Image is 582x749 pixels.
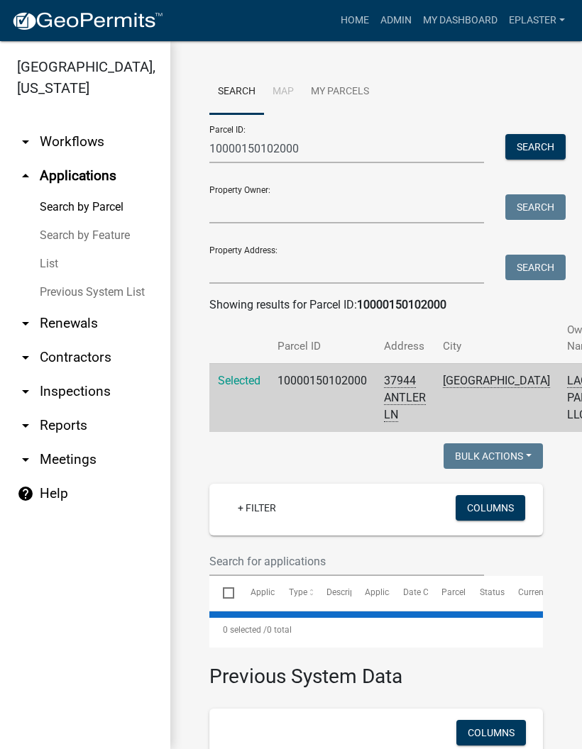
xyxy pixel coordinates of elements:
[17,167,34,184] i: arrow_drop_up
[456,495,525,521] button: Columns
[518,587,577,597] span: Current Activity
[17,349,34,366] i: arrow_drop_down
[428,576,466,610] datatable-header-cell: Parcel ID
[226,495,287,521] a: + Filter
[17,485,34,502] i: help
[365,587,402,597] span: Applicant
[251,587,328,597] span: Application Number
[351,576,390,610] datatable-header-cell: Applicant
[326,587,370,597] span: Description
[505,576,543,610] datatable-header-cell: Current Activity
[209,547,484,576] input: Search for applications
[209,296,543,314] div: Showing results for Parcel ID:
[17,133,34,150] i: arrow_drop_down
[456,720,526,745] button: Columns
[209,612,543,648] div: 0 total
[375,7,417,34] a: Admin
[480,587,505,597] span: Status
[313,576,351,610] datatable-header-cell: Description
[302,70,378,115] a: My Parcels
[466,576,505,610] datatable-header-cell: Status
[223,625,267,635] span: 0 selected /
[269,314,375,363] th: Parcel ID
[390,576,428,610] datatable-header-cell: Date Created
[269,363,375,432] td: 10000150102000
[441,587,476,597] span: Parcel ID
[289,587,307,597] span: Type
[434,314,559,363] th: City
[275,576,313,610] datatable-header-cell: Type
[17,451,34,468] i: arrow_drop_down
[17,417,34,434] i: arrow_drop_down
[375,314,434,363] th: Address
[17,315,34,332] i: arrow_drop_down
[505,134,566,160] button: Search
[357,298,446,311] strong: 10000150102000
[17,383,34,400] i: arrow_drop_down
[209,70,264,115] a: Search
[209,648,543,692] h3: Previous System Data
[503,7,571,34] a: eplaster
[236,576,275,610] datatable-header-cell: Application Number
[218,374,260,387] a: Selected
[444,443,543,469] button: Bulk Actions
[417,7,503,34] a: My Dashboard
[505,255,566,280] button: Search
[403,587,453,597] span: Date Created
[505,194,566,220] button: Search
[209,576,236,610] datatable-header-cell: Select
[335,7,375,34] a: Home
